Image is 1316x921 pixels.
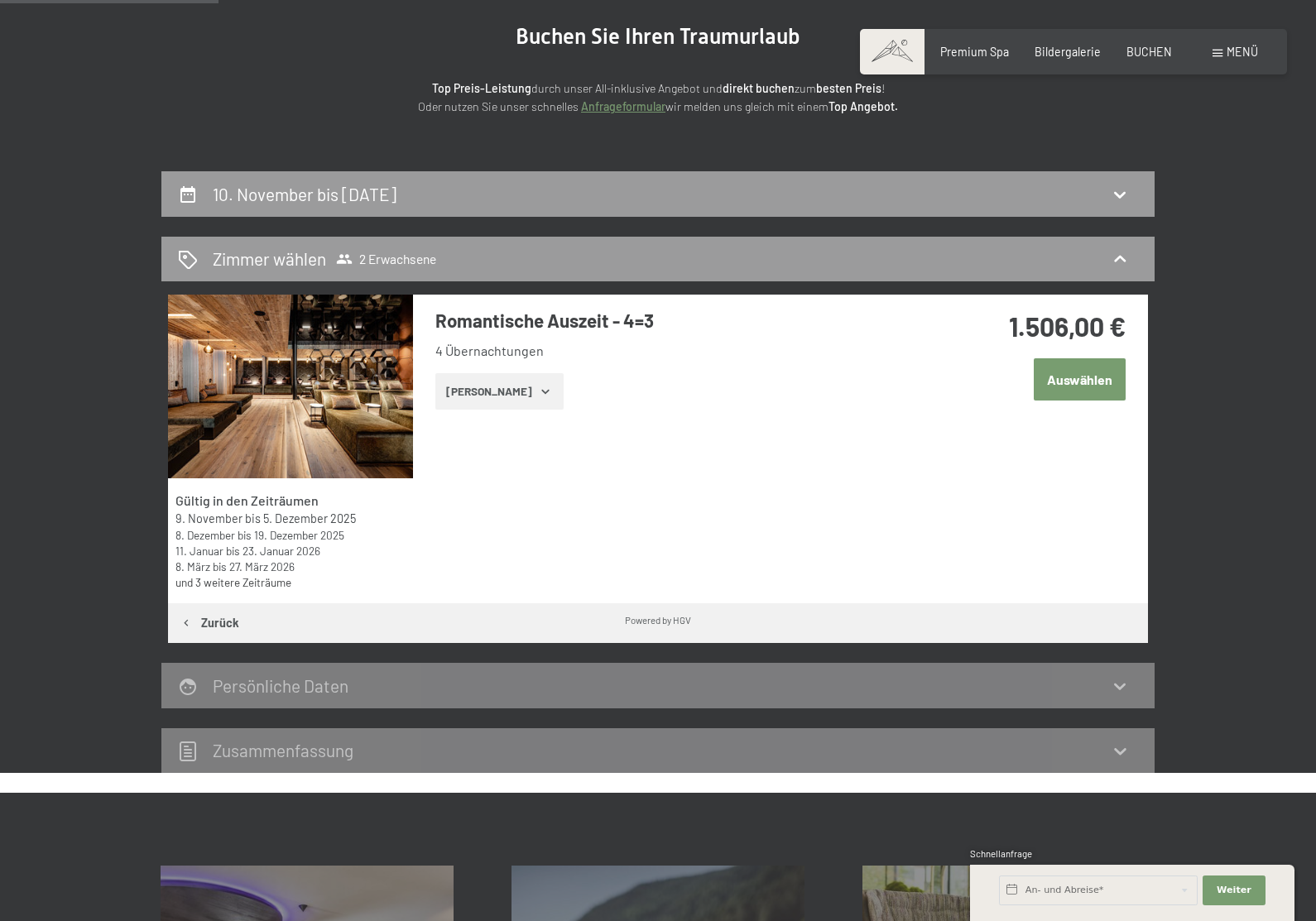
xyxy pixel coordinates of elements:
[829,99,898,113] strong: Top Angebot.
[1035,45,1101,59] a: Bildergalerie
[1203,875,1266,905] button: Weiter
[435,308,928,333] h3: Romantische Auszeit - 4=3
[263,511,356,525] time: 05.12.2025
[581,99,665,113] a: Anfrageformular
[175,559,406,574] div: bis
[254,528,344,542] time: 19.12.2025
[213,184,396,204] h2: 10. November bis [DATE]
[175,544,223,558] time: 11.01.2026
[1217,884,1251,897] span: Weiter
[1034,358,1126,401] button: Auswählen
[175,511,243,525] time: 09.11.2025
[175,528,235,542] time: 08.12.2025
[723,81,795,95] strong: direkt buchen
[432,81,531,95] strong: Top Preis-Leistung
[1126,45,1172,59] a: BUCHEN
[175,559,210,573] time: 08.03.2026
[625,613,691,626] div: Powered by HGV
[175,511,406,527] div: bis
[940,45,1009,59] a: Premium Spa
[1227,45,1258,59] span: Menü
[229,559,295,573] time: 27.03.2026
[213,675,348,696] h2: Persönliche Daten
[213,247,326,271] h2: Zimmer wählen
[175,527,406,543] div: bis
[294,79,1022,117] p: durch unser All-inklusive Angebot und zum ! Oder nutzen Sie unser schnelles wir melden uns gleich...
[168,295,413,478] img: mss_renderimg.php
[243,544,320,558] time: 23.01.2026
[435,342,928,360] li: 4 Übernachtungen
[435,373,564,410] button: [PERSON_NAME]
[175,575,291,589] a: und 3 weitere Zeiträume
[970,848,1032,859] span: Schnellanfrage
[336,251,436,267] span: 2 Erwachsene
[168,603,251,643] button: Zurück
[1009,310,1126,342] strong: 1.506,00 €
[213,740,353,760] h2: Zusammen­fassung
[816,81,881,95] strong: besten Preis
[175,543,406,559] div: bis
[175,492,319,508] strong: Gültig in den Zeiträumen
[516,24,800,49] span: Buchen Sie Ihren Traumurlaub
